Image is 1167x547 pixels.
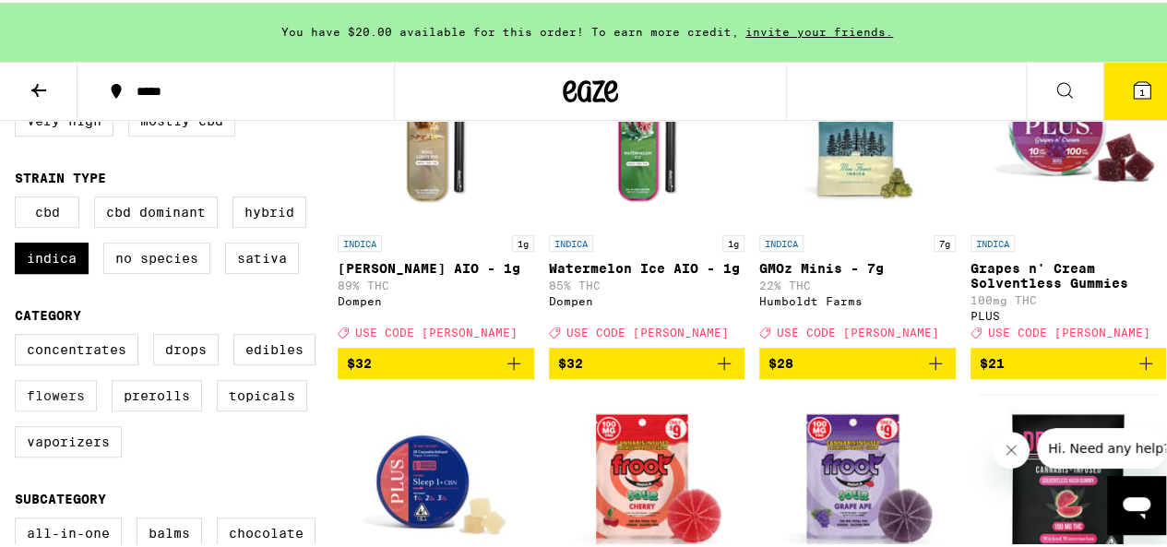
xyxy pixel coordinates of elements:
[15,489,106,504] legend: Subcategory
[549,292,745,304] div: Dompen
[153,331,219,363] label: Drops
[338,258,534,273] p: [PERSON_NAME] AIO - 1g
[777,324,939,336] span: USE CODE [PERSON_NAME]
[971,345,1167,376] button: Add to bag
[980,353,1005,368] span: $21
[549,232,593,249] p: INDICA
[739,23,899,35] span: invite your friends.
[15,305,81,320] legend: Category
[128,102,235,134] label: Mostly CBD
[1107,473,1166,532] iframe: Button to launch messaging window
[15,102,113,134] label: Very High
[1139,84,1145,95] span: 1
[976,39,1161,223] img: PLUS - Grapes n' Cream Solventless Gummies
[15,194,79,225] label: CBD
[11,13,133,28] span: Hi. Need any help?
[971,258,1167,288] p: Grapes n' Cream Solventless Gummies
[338,292,534,304] div: Dompen
[233,331,316,363] label: Edibles
[549,39,745,345] a: Open page for Watermelon Ice AIO - 1g from Dompen
[15,377,97,409] label: Flowers
[338,277,534,289] p: 89% THC
[281,23,739,35] span: You have $20.00 available for this order! To earn more credit,
[512,232,534,249] p: 1g
[971,291,1167,303] p: 100mg THC
[549,258,745,273] p: Watermelon Ice AIO - 1g
[934,232,956,249] p: 7g
[759,345,956,376] button: Add to bag
[232,194,306,225] label: Hybrid
[759,258,956,273] p: GMOz Minis - 7g
[103,240,210,271] label: No Species
[768,353,793,368] span: $28
[993,429,1030,466] iframe: Close message
[355,324,518,336] span: USE CODE [PERSON_NAME]
[554,39,739,223] img: Dompen - Watermelon Ice AIO - 1g
[338,39,534,345] a: Open page for King Louis XIII AIO - 1g from Dompen
[217,515,316,546] label: Chocolate
[15,331,138,363] label: Concentrates
[759,39,956,345] a: Open page for GMOz Minis - 7g from Humboldt Farms
[765,39,949,223] img: Humboldt Farms - GMOz Minis - 7g
[338,345,534,376] button: Add to bag
[549,277,745,289] p: 85% THC
[558,353,583,368] span: $32
[343,39,528,223] img: Dompen - King Louis XIII AIO - 1g
[759,232,804,249] p: INDICA
[112,377,202,409] label: Prerolls
[94,194,218,225] label: CBD Dominant
[971,307,1167,319] div: PLUS
[566,324,729,336] span: USE CODE [PERSON_NAME]
[225,240,299,271] label: Sativa
[759,292,956,304] div: Humboldt Farms
[971,39,1167,345] a: Open page for Grapes n' Cream Solventless Gummies from PLUS
[988,324,1150,336] span: USE CODE [PERSON_NAME]
[347,353,372,368] span: $32
[15,423,122,455] label: Vaporizers
[971,232,1015,249] p: INDICA
[722,232,744,249] p: 1g
[137,515,202,546] label: Balms
[15,515,122,546] label: All-In-One
[549,345,745,376] button: Add to bag
[1037,425,1166,466] iframe: Message from company
[15,168,106,183] legend: Strain Type
[759,277,956,289] p: 22% THC
[338,232,382,249] p: INDICA
[15,240,89,271] label: Indica
[217,377,307,409] label: Topicals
